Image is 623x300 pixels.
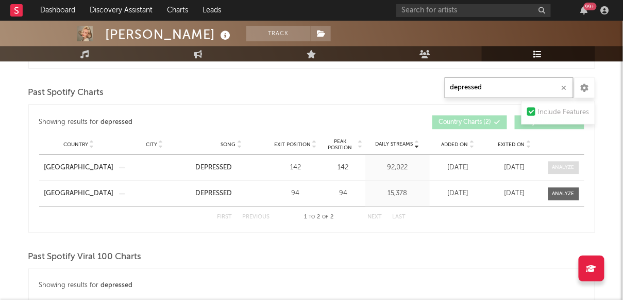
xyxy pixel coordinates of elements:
[393,214,406,220] button: Last
[324,138,357,151] span: Peak Position
[44,188,114,199] a: [GEOGRAPHIC_DATA]
[146,141,157,148] span: City
[291,211,347,224] div: 1 2 2
[432,163,484,173] div: [DATE]
[63,141,88,148] span: Country
[584,3,597,10] div: 99 +
[273,163,319,173] div: 142
[196,188,232,199] div: DEPRESSED
[445,77,574,98] input: Search Playlists/Charts
[196,163,232,173] div: DEPRESSED
[243,214,270,220] button: Previous
[273,188,319,199] div: 94
[246,26,311,41] button: Track
[196,163,267,173] a: DEPRESSED
[439,119,492,125] span: Country Charts ( 2 )
[581,6,588,14] button: 99+
[106,26,233,43] div: [PERSON_NAME]
[432,188,484,199] div: [DATE]
[217,214,232,220] button: First
[44,163,114,173] a: [GEOGRAPHIC_DATA]
[368,214,382,220] button: Next
[368,188,427,199] div: 15,378
[196,188,267,199] a: DEPRESSED
[28,251,142,263] span: Past Spotify Viral 100 Charts
[489,163,541,173] div: [DATE]
[100,116,132,129] div: depressed
[309,215,315,219] span: to
[538,106,590,119] div: Include Features
[100,279,132,292] div: depressed
[498,141,525,148] span: Exited On
[489,188,541,199] div: [DATE]
[39,279,312,292] div: Showing results for
[442,141,468,148] span: Added On
[376,140,413,148] span: Daily Streams
[324,188,363,199] div: 94
[28,87,104,99] span: Past Spotify Charts
[322,215,328,219] span: of
[39,115,312,129] div: Showing results for
[368,163,427,173] div: 92,022
[515,115,584,129] button: City Charts(0)
[274,141,311,148] span: Exit Position
[324,163,363,173] div: 142
[432,115,507,129] button: Country Charts(2)
[221,141,236,148] span: Song
[396,4,551,17] input: Search for artists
